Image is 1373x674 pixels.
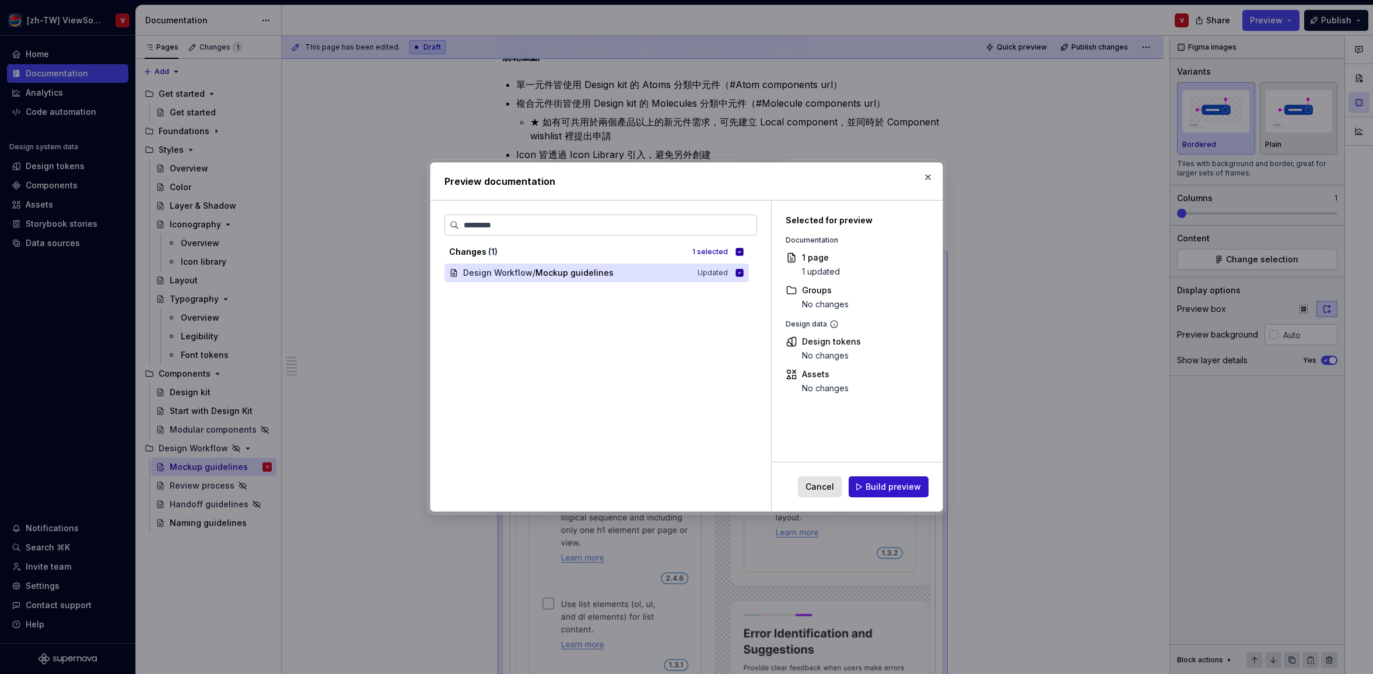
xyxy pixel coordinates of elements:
[786,215,923,226] div: Selected for preview
[802,252,840,264] div: 1 page
[802,299,849,310] div: No changes
[802,350,861,361] div: No changes
[463,267,533,279] span: Design Workflow
[786,236,923,245] div: Documentation
[698,268,728,278] span: Updated
[692,247,728,257] div: 1 selected
[802,336,861,347] div: Design tokens
[802,266,840,278] div: 1 updated
[535,267,614,279] span: Mockup guidelines
[488,247,498,257] span: ( 1 )
[866,481,921,493] span: Build preview
[786,320,923,329] div: Design data
[449,246,685,258] div: Changes
[802,285,849,296] div: Groups
[802,382,849,394] div: No changes
[798,476,842,497] button: Cancel
[444,174,929,188] h2: Preview documentation
[802,368,849,380] div: Assets
[533,267,535,279] span: /
[849,476,929,497] button: Build preview
[805,481,834,493] span: Cancel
